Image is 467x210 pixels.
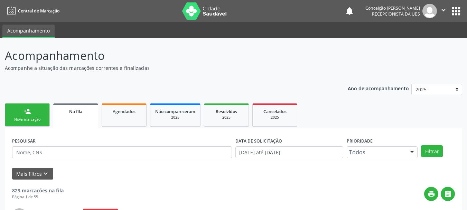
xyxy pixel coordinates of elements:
p: Acompanhe a situação das marcações correntes e finalizadas [5,64,325,72]
span: Resolvidos [216,109,237,115]
a: Central de Marcação [5,5,59,17]
div: Nova marcação [10,117,45,122]
div: 2025 [209,115,244,120]
label: Prioridade [347,136,373,146]
i: print [428,190,435,198]
div: 2025 [258,115,292,120]
span: Cancelados [263,109,287,115]
i:  [440,6,447,14]
span: Agendados [113,109,136,115]
a: Acompanhamento [2,25,55,38]
input: Nome, CNS [12,146,232,158]
p: Ano de acompanhamento [348,84,409,92]
label: DATA DE SOLICITAÇÃO [235,136,282,146]
strong: 823 marcações na fila [12,187,64,194]
p: Acompanhamento [5,47,325,64]
button: Mais filtroskeyboard_arrow_down [12,168,53,180]
button: print [424,187,438,201]
div: Página 1 de 55 [12,194,64,200]
button:  [441,187,455,201]
div: Conceição [PERSON_NAME] [365,5,420,11]
label: PESQUISAR [12,136,36,146]
i:  [444,190,452,198]
div: person_add [24,108,31,115]
button: notifications [345,6,354,16]
span: Todos [349,149,403,156]
button: apps [450,5,462,17]
div: 2025 [155,115,195,120]
span: Recepcionista da UBS [372,11,420,17]
img: img [422,4,437,18]
button: Filtrar [421,145,443,157]
span: Central de Marcação [18,8,59,14]
span: Na fila [69,109,82,115]
input: Selecione um intervalo [235,146,344,158]
button:  [437,4,450,18]
span: Não compareceram [155,109,195,115]
i: keyboard_arrow_down [42,170,49,177]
